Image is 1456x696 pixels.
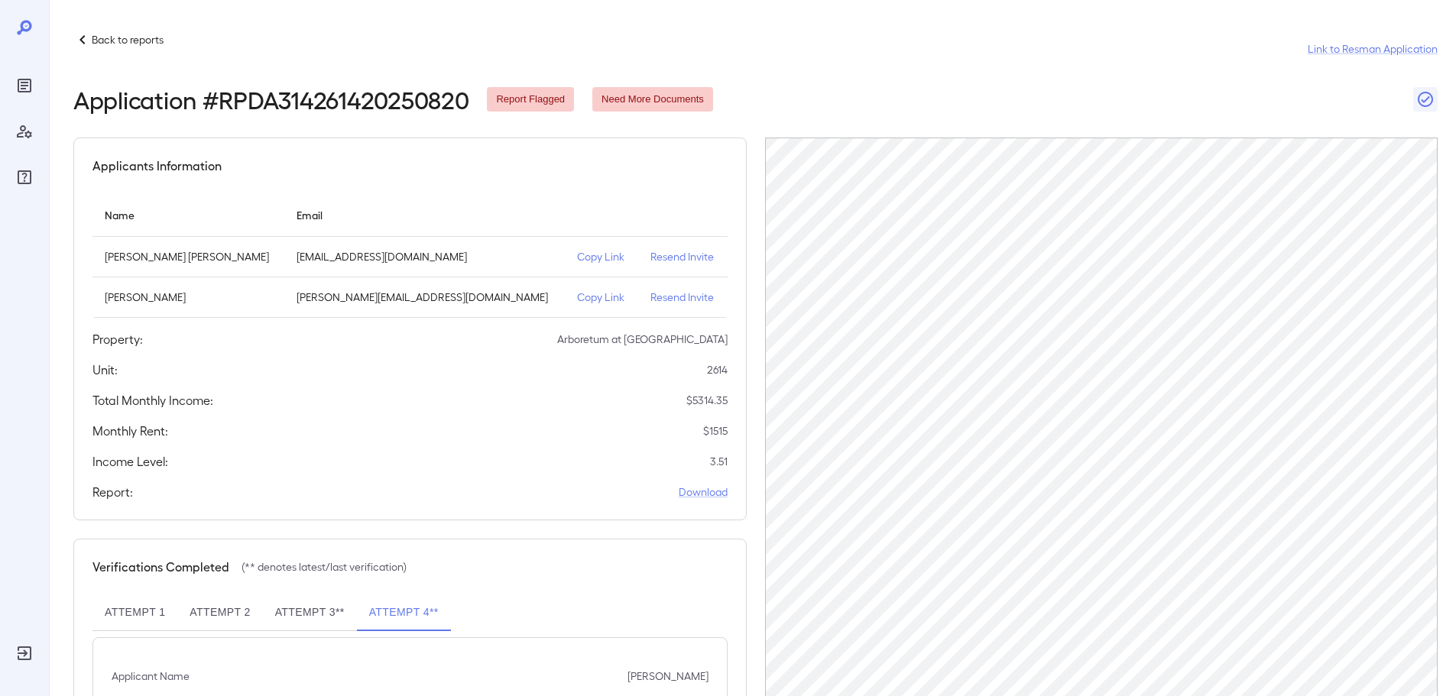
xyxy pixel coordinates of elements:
button: Attempt 4** [357,594,451,631]
p: Copy Link [577,290,626,305]
table: simple table [92,193,728,318]
p: (** denotes latest/last verification) [242,559,407,575]
h5: Monthly Rent: [92,422,168,440]
button: Attempt 1 [92,594,177,631]
h5: Total Monthly Income: [92,391,213,410]
p: [PERSON_NAME][EMAIL_ADDRESS][DOMAIN_NAME] [297,290,553,305]
h5: Report: [92,483,133,501]
span: Need More Documents [592,92,713,107]
button: Attempt 3** [263,594,357,631]
p: [PERSON_NAME] [PERSON_NAME] [105,249,272,264]
p: $ 1515 [703,423,728,439]
button: Close Report [1413,87,1438,112]
h5: Applicants Information [92,157,222,175]
div: Reports [12,73,37,98]
a: Download [679,484,728,500]
h5: Verifications Completed [92,558,229,576]
h2: Application # RPDA314261420250820 [73,86,469,113]
span: Report Flagged [487,92,574,107]
p: [EMAIL_ADDRESS][DOMAIN_NAME] [297,249,553,264]
p: [PERSON_NAME] [105,290,272,305]
h5: Property: [92,330,143,348]
p: Copy Link [577,249,626,264]
div: Log Out [12,641,37,665]
a: Link to Resman Application [1308,41,1438,57]
p: Arboretum at [GEOGRAPHIC_DATA] [557,332,728,347]
button: Attempt 2 [177,594,262,631]
div: Manage Users [12,119,37,144]
p: Resend Invite [650,249,715,264]
p: Back to reports [92,32,164,47]
h5: Income Level: [92,452,168,471]
th: Email [284,193,565,237]
p: 3.51 [710,454,728,469]
p: [PERSON_NAME] [627,668,709,684]
p: Applicant Name [112,668,190,684]
p: Resend Invite [650,290,715,305]
p: 2614 [707,362,728,377]
th: Name [92,193,284,237]
p: $ 5314.35 [686,393,728,408]
div: FAQ [12,165,37,189]
h5: Unit: [92,361,118,379]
